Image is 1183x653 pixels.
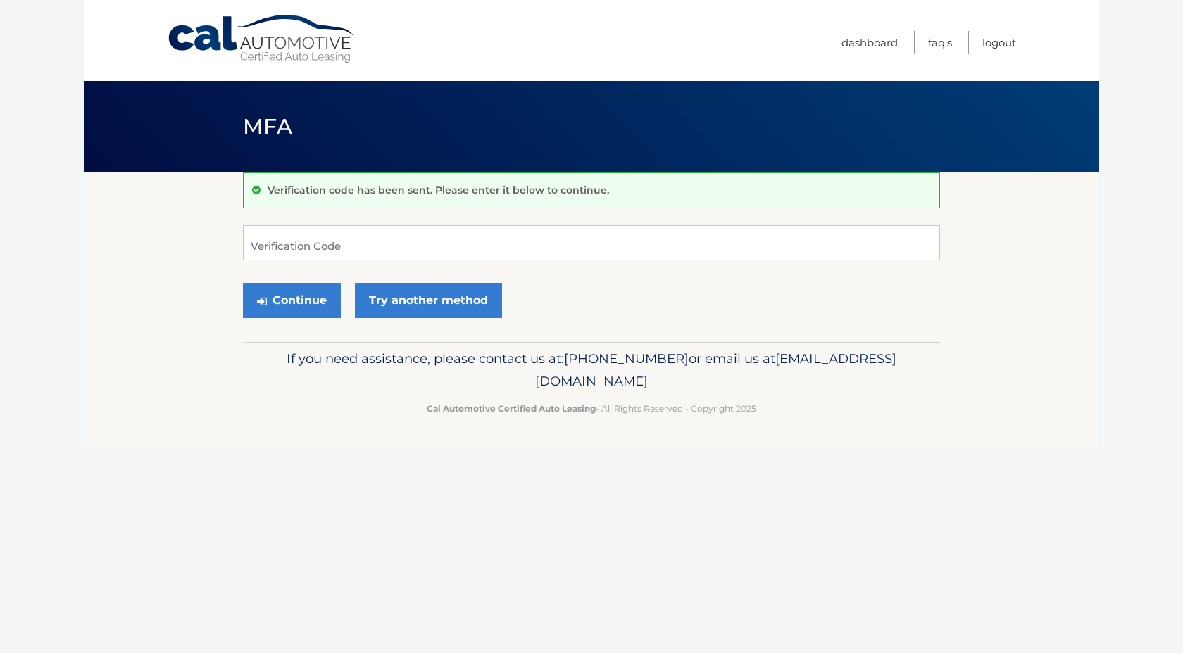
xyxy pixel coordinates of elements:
button: Continue [243,283,341,318]
a: FAQ's [928,31,952,54]
a: Logout [982,31,1016,54]
input: Verification Code [243,225,940,260]
a: Dashboard [841,31,898,54]
span: [PHONE_NUMBER] [564,350,689,367]
a: Cal Automotive [167,14,357,64]
strong: Cal Automotive Certified Auto Leasing [427,403,596,414]
span: MFA [243,113,292,139]
a: Try another method [355,283,502,318]
p: Verification code has been sent. Please enter it below to continue. [268,184,609,196]
span: [EMAIL_ADDRESS][DOMAIN_NAME] [535,350,896,389]
p: If you need assistance, please contact us at: or email us at [252,348,931,393]
p: - All Rights Reserved - Copyright 2025 [252,401,931,416]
